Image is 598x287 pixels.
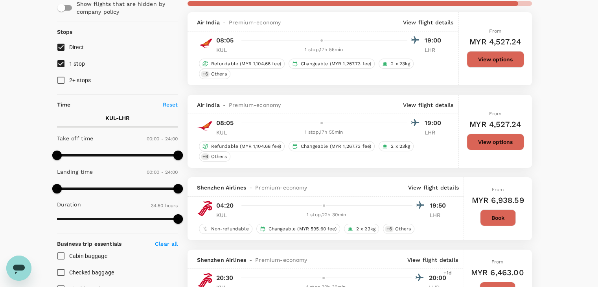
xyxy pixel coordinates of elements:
[480,210,516,226] button: Book
[353,226,379,232] span: 2 x 23kg
[69,253,107,259] span: Cabin baggage
[385,226,394,232] span: + 6
[265,226,340,232] span: Changeable (MYR 595.60 fee)
[289,59,375,69] div: Changeable (MYR 1,267.73 fee)
[241,211,412,219] div: 1 stop , 22h 30min
[425,36,444,45] p: 19:00
[425,118,444,128] p: 19:00
[344,224,379,234] div: 2 x 23kg
[383,224,414,234] div: +6Others
[197,101,220,109] span: Air India
[216,201,234,210] p: 04:20
[379,141,414,151] div: 2 x 23kg
[388,143,413,150] span: 2 x 23kg
[489,111,501,116] span: From
[392,226,414,232] span: Others
[469,35,521,48] h6: MYR 4,527.24
[57,241,122,247] strong: Business trip essentials
[69,269,114,276] span: Checked baggage
[241,129,407,136] div: 1 stop , 17h 55min
[216,129,236,136] p: KUL
[220,101,229,109] span: -
[151,203,178,208] span: 34.50 hours
[489,28,501,34] span: From
[255,256,307,264] span: Premium-economy
[208,226,252,232] span: Non-refundable
[430,201,449,210] p: 19:50
[255,184,307,191] span: Premium-economy
[197,118,213,134] img: AI
[298,61,374,67] span: Changeable (MYR 1,267.73 fee)
[379,59,414,69] div: 2 x 23kg
[246,184,255,191] span: -
[197,201,213,216] img: ZH
[201,153,210,160] span: + 6
[155,240,178,248] p: Clear all
[147,169,178,175] span: 00:00 - 24:00
[241,46,407,54] div: 1 stop , 17h 55min
[216,46,236,54] p: KUL
[199,69,230,79] div: +6Others
[69,44,84,50] span: Direct
[472,194,524,206] h6: MYR 6,938.59
[425,129,444,136] p: LHR
[208,71,230,77] span: Others
[197,18,220,26] span: Air India
[199,224,252,234] div: Non-refundable
[199,151,230,162] div: +6Others
[208,143,284,150] span: Refundable (MYR 1,104.68 fee)
[147,136,178,142] span: 00:00 - 24:00
[57,168,93,176] p: Landing time
[429,273,449,283] p: 20:00
[403,101,454,109] p: View flight details
[216,211,236,219] p: KUL
[289,141,375,151] div: Changeable (MYR 1,267.73 fee)
[491,259,504,265] span: From
[467,134,524,150] button: View options
[57,134,94,142] p: Take off time
[69,61,85,67] span: 1 stop
[199,59,285,69] div: Refundable (MYR 1,104.68 fee)
[57,101,71,109] p: Time
[216,118,234,128] p: 08:05
[201,71,210,77] span: + 6
[229,101,281,109] span: Premium-economy
[197,184,247,191] span: Shenzhen Airlines
[408,184,459,191] p: View flight details
[69,77,91,83] span: 2+ stops
[163,101,178,109] p: Reset
[492,187,504,192] span: From
[105,114,130,122] p: KUL - LHR
[197,256,247,264] span: Shenzhen Airlines
[57,201,81,208] p: Duration
[425,46,444,54] p: LHR
[256,224,340,234] div: Changeable (MYR 595.60 fee)
[407,256,458,264] p: View flight details
[430,211,449,219] p: LHR
[298,143,374,150] span: Changeable (MYR 1,267.73 fee)
[471,266,524,279] h6: MYR 6,463.00
[220,18,229,26] span: -
[57,29,73,35] strong: Stops
[388,61,413,67] span: 2 x 23kg
[216,273,234,283] p: 20:30
[246,256,255,264] span: -
[197,35,213,51] img: AI
[6,256,31,281] iframe: Button to launch messaging window
[403,18,454,26] p: View flight details
[199,141,285,151] div: Refundable (MYR 1,104.68 fee)
[443,269,451,277] span: +1d
[216,36,234,45] p: 08:05
[467,51,524,68] button: View options
[469,118,521,131] h6: MYR 4,527.24
[208,153,230,160] span: Others
[229,18,281,26] span: Premium-economy
[208,61,284,67] span: Refundable (MYR 1,104.68 fee)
